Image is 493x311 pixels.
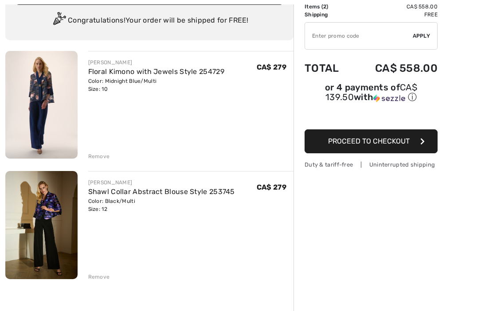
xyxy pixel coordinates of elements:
div: Color: Black/Multi Size: 12 [88,197,235,213]
div: Remove [88,152,110,160]
div: Color: Midnight Blue/Multi Size: 10 [88,77,224,93]
img: Floral Kimono with Jewels Style 254729 [5,51,78,159]
td: Items ( ) [305,3,352,11]
span: CA$ 279 [257,183,286,191]
td: Shipping [305,11,352,19]
a: Shawl Collar Abstract Blouse Style 253745 [88,187,235,196]
div: or 4 payments of with [305,83,438,103]
td: Total [305,53,352,83]
div: or 4 payments ofCA$ 139.50withSezzle Click to learn more about Sezzle [305,83,438,106]
iframe: PayPal-paypal [305,106,438,126]
img: Shawl Collar Abstract Blouse Style 253745 [5,171,78,279]
span: Apply [413,32,430,40]
div: [PERSON_NAME] [88,179,235,187]
td: CA$ 558.00 [352,3,438,11]
div: Remove [88,273,110,281]
img: Congratulation2.svg [50,12,68,30]
img: Sezzle [373,94,405,102]
span: CA$ 139.50 [325,82,417,102]
div: [PERSON_NAME] [88,58,224,66]
span: 2 [323,4,326,10]
div: Congratulations! Your order will be shipped for FREE! [16,12,283,30]
td: CA$ 558.00 [352,53,438,83]
span: Proceed to Checkout [328,137,410,145]
a: Floral Kimono with Jewels Style 254729 [88,67,224,76]
span: CA$ 279 [257,63,286,71]
div: Duty & tariff-free | Uninterrupted shipping [305,160,438,169]
input: Promo code [305,23,413,49]
td: Free [352,11,438,19]
button: Proceed to Checkout [305,129,438,153]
